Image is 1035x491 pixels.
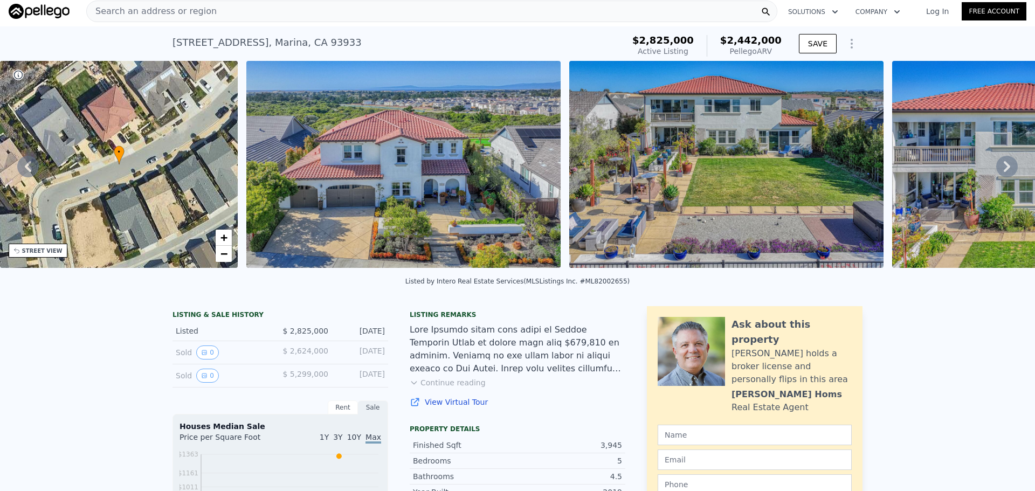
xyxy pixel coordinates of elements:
input: Email [658,449,852,470]
div: Listing remarks [410,310,625,319]
a: View Virtual Tour [410,397,625,407]
div: Listed [176,326,272,336]
span: $ 5,299,000 [282,370,328,378]
span: 10Y [347,433,361,441]
div: Property details [410,425,625,433]
div: Lore Ipsumdo sitam cons adipi el Seddoe Temporin Utlab et dolore magn aliq $679,810 en adminim. V... [410,323,625,375]
button: Continue reading [410,377,486,388]
span: $2,442,000 [720,34,782,46]
tspan: $1161 [178,469,198,477]
div: Sold [176,369,272,383]
button: View historical data [196,369,219,383]
div: • [114,146,125,164]
span: + [220,231,227,244]
a: Zoom in [216,230,232,246]
span: Search an address or region [87,5,217,18]
span: − [220,247,227,260]
button: Company [847,2,909,22]
div: LISTING & SALE HISTORY [172,310,388,321]
span: $2,825,000 [632,34,694,46]
div: [DATE] [337,326,385,336]
span: $ 2,825,000 [282,327,328,335]
div: Ask about this property [732,317,852,347]
div: Finished Sqft [413,440,517,451]
span: Active Listing [638,47,688,56]
div: STREET VIEW [22,247,63,255]
img: Pellego [9,4,70,19]
div: Pellego ARV [720,46,782,57]
div: Listed by Intero Real Estate Services (MLSListings Inc. #ML82002655) [405,278,630,285]
div: Price per Square Foot [180,432,280,449]
div: Sale [358,400,388,414]
button: SAVE [799,34,837,53]
div: Real Estate Agent [732,401,809,414]
div: [DATE] [337,345,385,359]
span: 3Y [333,433,342,441]
button: Solutions [779,2,847,22]
tspan: $1011 [178,483,198,491]
div: [PERSON_NAME] holds a broker license and personally flips in this area [732,347,852,386]
button: View historical data [196,345,219,359]
button: Show Options [841,33,862,54]
span: $ 2,624,000 [282,347,328,355]
div: Rent [328,400,358,414]
div: 3,945 [517,440,622,451]
span: Max [365,433,381,444]
div: [STREET_ADDRESS] , Marina , CA 93933 [172,35,362,50]
div: Sold [176,345,272,359]
div: 4.5 [517,471,622,482]
a: Log In [913,6,962,17]
div: Houses Median Sale [180,421,381,432]
img: Sale: 134858484 Parcel: 39199971 [246,61,561,268]
div: 5 [517,455,622,466]
div: Bedrooms [413,455,517,466]
input: Name [658,425,852,445]
div: Bathrooms [413,471,517,482]
img: Sale: 134858484 Parcel: 39199971 [569,61,884,268]
span: • [114,147,125,157]
div: [DATE] [337,369,385,383]
tspan: $1363 [178,451,198,458]
div: [PERSON_NAME] Homs [732,388,842,401]
a: Free Account [962,2,1026,20]
span: 1Y [320,433,329,441]
a: Zoom out [216,246,232,262]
